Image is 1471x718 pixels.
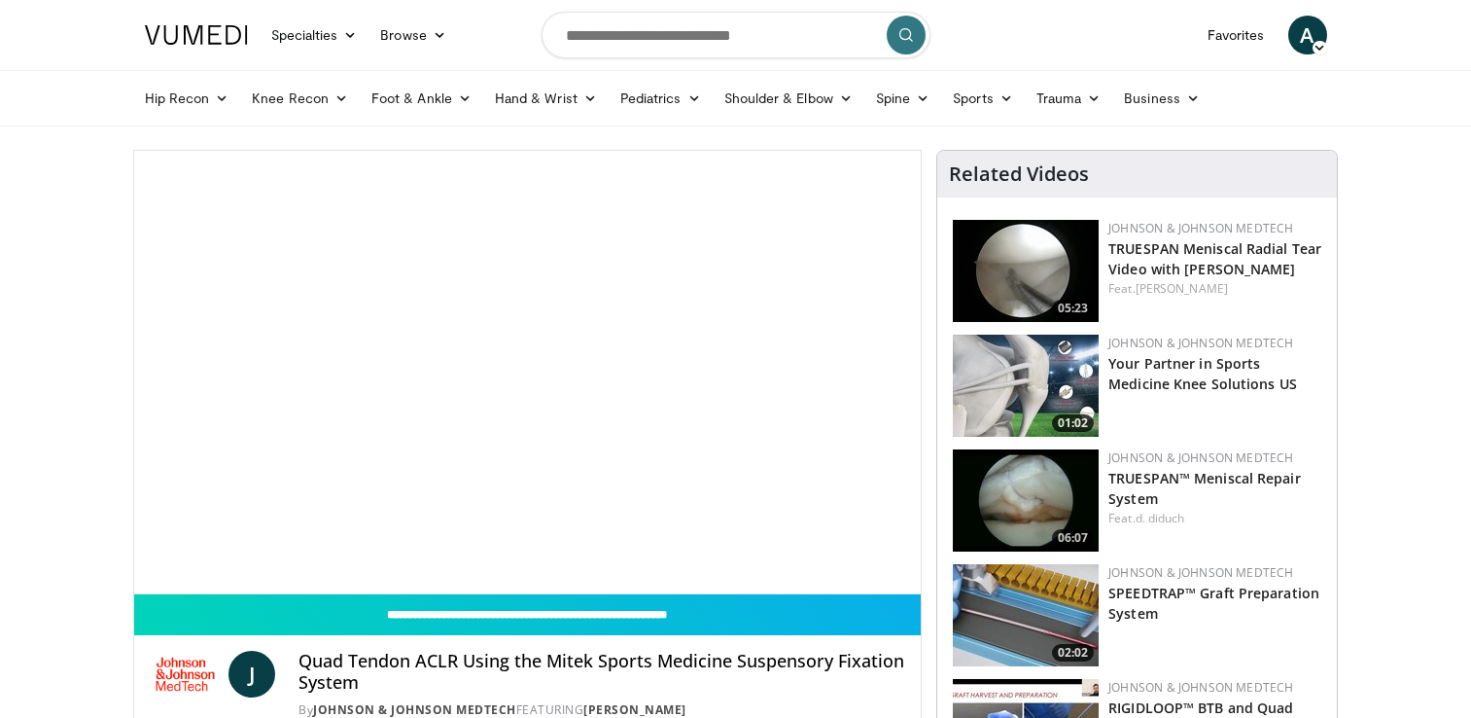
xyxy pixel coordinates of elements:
img: a9cbc79c-1ae4-425c-82e8-d1f73baa128b.150x105_q85_crop-smart_upscale.jpg [953,220,1099,322]
img: Johnson & Johnson MedTech [150,651,222,698]
a: Johnson & Johnson MedTech [1108,220,1293,236]
a: Business [1112,79,1211,118]
a: Your Partner in Sports Medicine Knee Solutions US [1108,354,1297,393]
h4: Related Videos [949,162,1089,186]
a: Johnson & Johnson MedTech [1108,335,1293,351]
a: 06:07 [953,449,1099,552]
span: 02:02 [1052,644,1094,662]
a: SPEEDTRAP™ Graft Preparation System [1108,584,1319,623]
img: 0543fda4-7acd-4b5c-b055-3730b7e439d4.150x105_q85_crop-smart_upscale.jpg [953,335,1099,437]
a: A [1288,16,1327,54]
a: TRUESPAN Meniscal Radial Tear Video with [PERSON_NAME] [1108,239,1321,278]
a: Hip Recon [133,79,241,118]
a: Hand & Wrist [483,79,609,118]
a: Sports [941,79,1025,118]
a: Johnson & Johnson MedTech [1108,564,1293,581]
a: Johnson & Johnson MedTech [1108,449,1293,466]
img: e42d750b-549a-4175-9691-fdba1d7a6a0f.150x105_q85_crop-smart_upscale.jpg [953,449,1099,552]
a: Foot & Ankle [360,79,483,118]
a: d. diduch [1136,510,1185,526]
a: 05:23 [953,220,1099,322]
a: Pediatrics [609,79,713,118]
a: 01:02 [953,335,1099,437]
a: Knee Recon [240,79,360,118]
input: Search topics, interventions [542,12,930,58]
span: 06:07 [1052,529,1094,547]
img: VuMedi Logo [145,25,248,45]
a: Trauma [1025,79,1113,118]
a: Johnson & Johnson MedTech [313,701,516,718]
span: 01:02 [1052,414,1094,432]
a: Johnson & Johnson MedTech [1108,679,1293,696]
a: Spine [864,79,941,118]
a: Browse [368,16,458,54]
a: J [228,651,275,698]
a: [PERSON_NAME] [583,701,686,718]
div: Feat. [1108,280,1321,298]
span: 05:23 [1052,300,1094,317]
img: a46a2fe1-2704-4a9e-acc3-1c278068f6c4.150x105_q85_crop-smart_upscale.jpg [953,564,1099,666]
a: [PERSON_NAME] [1136,280,1228,297]
video-js: Video Player [134,151,922,594]
div: Feat. [1108,510,1321,527]
a: TRUESPAN™ Meniscal Repair System [1108,469,1301,508]
h4: Quad Tendon ACLR Using the Mitek Sports Medicine Suspensory Fixation System [298,651,905,693]
a: Shoulder & Elbow [713,79,864,118]
a: Favorites [1196,16,1277,54]
a: 02:02 [953,564,1099,666]
a: Specialties [260,16,369,54]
